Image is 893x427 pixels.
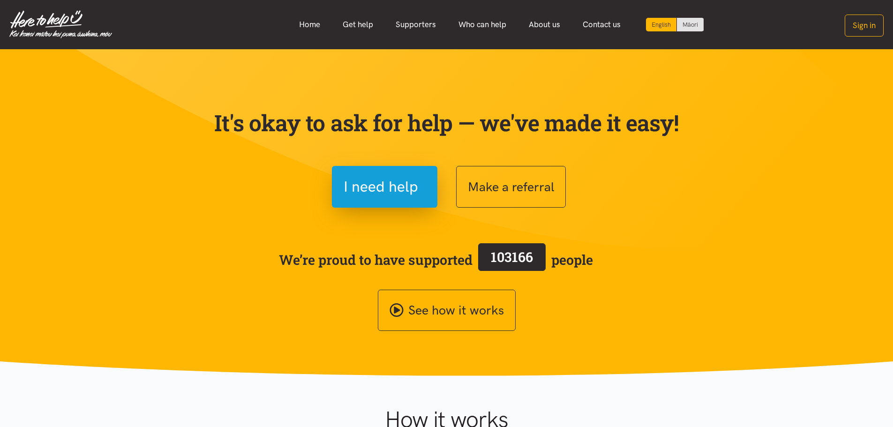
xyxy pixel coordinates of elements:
a: Switch to Te Reo Māori [677,18,704,31]
p: It's okay to ask for help — we've made it easy! [212,109,681,136]
button: Make a referral [456,166,566,208]
span: I need help [344,175,418,199]
a: See how it works [378,290,516,331]
button: Sign in [845,15,884,37]
a: Get help [331,15,384,35]
a: Who can help [447,15,518,35]
span: We’re proud to have supported people [279,241,593,278]
div: Language toggle [646,18,704,31]
img: Home [9,10,112,38]
a: Home [288,15,331,35]
button: I need help [332,166,437,208]
a: About us [518,15,571,35]
a: Supporters [384,15,447,35]
div: Current language [646,18,677,31]
span: 103166 [491,248,533,266]
a: 103166 [473,241,551,278]
a: Contact us [571,15,632,35]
